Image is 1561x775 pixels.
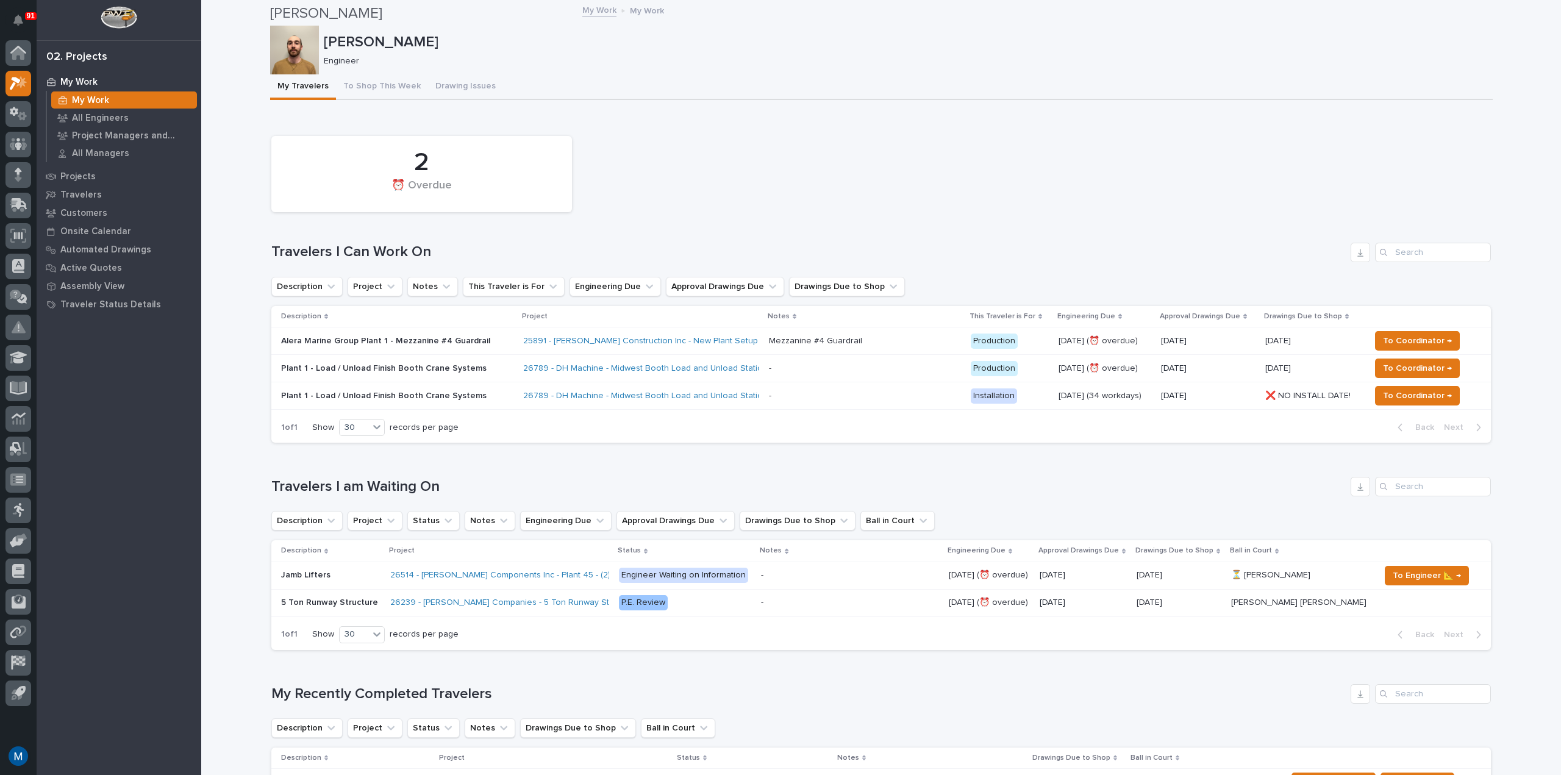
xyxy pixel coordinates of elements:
[1265,388,1353,401] p: ❌ NO INSTALL DATE!
[1375,386,1460,405] button: To Coordinator →
[1444,422,1471,433] span: Next
[348,718,402,738] button: Project
[47,145,201,162] a: All Managers
[37,204,201,222] a: Customers
[616,511,735,530] button: Approval Drawings Due
[1375,243,1491,262] input: Search
[761,570,763,580] div: -
[641,718,715,738] button: Ball in Court
[348,511,402,530] button: Project
[60,263,122,274] p: Active Quotes
[948,544,1006,557] p: Engineering Due
[439,751,465,765] p: Project
[271,589,1491,616] tr: 5 Ton Runway Structure5 Ton Runway Structure 26239 - [PERSON_NAME] Companies - 5 Ton Runway Struc...
[1040,570,1127,580] p: [DATE]
[1038,544,1119,557] p: Approval Drawings Due
[1040,598,1127,608] p: [DATE]
[271,355,1491,382] tr: Plant 1 - Load / Unload Finish Booth Crane Systems26789 - DH Machine - Midwest Booth Load and Unl...
[37,222,201,240] a: Onsite Calendar
[522,310,548,323] p: Project
[27,12,35,20] p: 91
[1388,422,1439,433] button: Back
[37,167,201,185] a: Projects
[971,388,1017,404] div: Installation
[390,570,768,580] a: 26514 - [PERSON_NAME] Components Inc - Plant 45 - (2) Hyperlite ¼ ton bridge cranes; 24’ x 60’
[1057,310,1115,323] p: Engineering Due
[60,208,107,219] p: Customers
[1388,629,1439,640] button: Back
[72,95,109,106] p: My Work
[15,15,31,34] div: Notifications91
[47,127,201,144] a: Project Managers and Engineers
[37,240,201,259] a: Automated Drawings
[271,327,1491,355] tr: Alera Marine Group Plant 1 - Mezzanine #4 Guardrail25891 - [PERSON_NAME] Construction Inc - New P...
[271,382,1491,410] tr: Plant 1 - Load / Unload Finish Booth Crane Systems26789 - DH Machine - Midwest Booth Load and Unl...
[37,259,201,277] a: Active Quotes
[1375,684,1491,704] input: Search
[618,544,641,557] p: Status
[1059,391,1151,401] p: [DATE] (34 workdays)
[37,295,201,313] a: Traveler Status Details
[860,511,935,530] button: Ball in Court
[60,226,131,237] p: Onsite Calendar
[1231,595,1369,608] p: [PERSON_NAME] [PERSON_NAME]
[340,628,369,641] div: 30
[37,185,201,204] a: Travelers
[281,310,321,323] p: Description
[1408,422,1434,433] span: Back
[769,336,862,346] div: Mezzanine #4 Guardrail
[271,511,343,530] button: Description
[1231,568,1313,580] p: ⏳ [PERSON_NAME]
[1439,422,1491,433] button: Next
[47,91,201,109] a: My Work
[523,363,768,374] a: 26789 - DH Machine - Midwest Booth Load and Unload Station
[520,511,612,530] button: Engineering Due
[72,130,192,141] p: Project Managers and Engineers
[523,391,768,401] a: 26789 - DH Machine - Midwest Booth Load and Unload Station
[348,277,402,296] button: Project
[1265,361,1293,374] p: [DATE]
[281,391,495,401] p: Plant 1 - Load / Unload Finish Booth Crane Systems
[1161,336,1256,346] p: [DATE]
[630,3,664,16] p: My Work
[949,595,1031,608] p: [DATE] (⏰ overdue)
[1383,361,1452,376] span: To Coordinator →
[769,363,771,374] div: -
[60,190,102,201] p: Travelers
[1439,629,1491,640] button: Next
[1264,310,1342,323] p: Drawings Due to Shop
[582,2,616,16] a: My Work
[60,245,151,255] p: Automated Drawings
[465,718,515,738] button: Notes
[390,423,459,433] p: records per page
[312,423,334,433] p: Show
[465,511,515,530] button: Notes
[281,568,333,580] p: Jamb Lifters
[407,718,460,738] button: Status
[949,568,1031,580] p: [DATE] (⏰ overdue)
[1161,363,1256,374] p: [DATE]
[281,751,321,765] p: Description
[60,171,96,182] p: Projects
[407,511,460,530] button: Status
[271,562,1491,589] tr: Jamb LiftersJamb Lifters 26514 - [PERSON_NAME] Components Inc - Plant 45 - (2) Hyperlite ¼ ton br...
[271,478,1346,496] h1: Travelers I am Waiting On
[740,511,856,530] button: Drawings Due to Shop
[324,34,1488,51] p: [PERSON_NAME]
[761,598,763,608] div: -
[1160,310,1240,323] p: Approval Drawings Due
[271,277,343,296] button: Description
[281,363,495,374] p: Plant 1 - Load / Unload Finish Booth Crane Systems
[101,6,137,29] img: Workspace Logo
[970,310,1035,323] p: This Traveler is For
[1383,388,1452,403] span: To Coordinator →
[463,277,565,296] button: This Traveler is For
[37,277,201,295] a: Assembly View
[1265,334,1293,346] p: [DATE]
[1135,544,1213,557] p: Drawings Due to Shop
[407,277,458,296] button: Notes
[1375,477,1491,496] input: Search
[520,718,636,738] button: Drawings Due to Shop
[1385,566,1469,585] button: To Engineer 📐 →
